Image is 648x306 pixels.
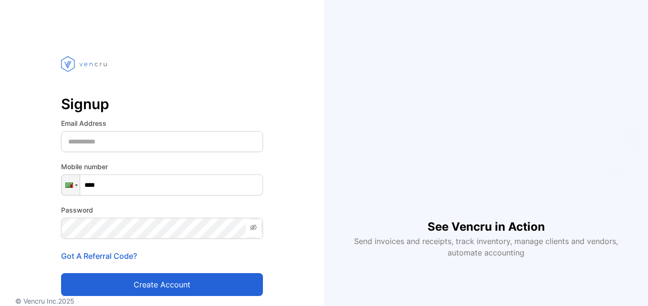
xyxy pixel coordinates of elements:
[61,118,263,128] label: Email Address
[349,235,624,258] p: Send invoices and receipts, track inventory, manage clients and vendors, automate accounting
[62,175,80,195] div: Zambia: + 260
[61,273,263,296] button: Create account
[356,48,616,203] iframe: YouTube video player
[61,205,263,215] label: Password
[61,38,109,90] img: vencru logo
[428,203,545,235] h1: See Vencru in Action
[61,162,263,172] label: Mobile number
[61,250,263,262] p: Got A Referral Code?
[61,92,263,115] p: Signup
